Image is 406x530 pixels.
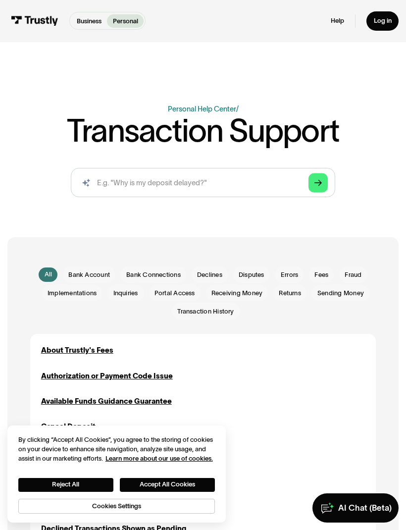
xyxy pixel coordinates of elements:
[41,421,96,432] a: Cancel Deposit
[197,270,222,279] span: Declines
[30,266,376,319] form: Email Form
[374,17,392,25] div: Log in
[338,503,392,514] div: AI Chat (Beta)
[168,105,236,113] a: Personal Help Center
[41,345,113,356] a: About Trustly's Fees
[239,270,264,279] span: Disputes
[279,289,301,298] span: Returns
[317,289,364,298] span: Sending Money
[312,493,399,523] a: AI Chat (Beta)
[41,396,172,407] a: Available Funds Guidance Guarantee
[18,499,215,514] button: Cookies Settings
[39,267,57,282] a: All
[18,435,215,464] div: By clicking “Accept All Cookies”, you agree to the storing of cookies on your device to enhance s...
[236,105,239,113] div: /
[18,478,113,492] button: Reject All
[113,16,138,26] p: Personal
[68,270,110,279] span: Bank Account
[281,270,298,279] span: Errors
[71,168,335,197] input: search
[67,114,339,146] h1: Transaction Support
[11,16,58,26] img: Trustly Logo
[314,270,328,279] span: Fees
[48,289,97,298] span: Implementations
[177,307,234,316] span: Transaction History
[107,14,143,28] a: Personal
[154,289,195,298] span: Portal Access
[71,14,107,28] a: Business
[120,478,215,492] button: Accept All Cookies
[331,17,344,25] a: Help
[7,425,226,523] div: Cookie banner
[113,289,138,298] span: Inquiries
[345,270,361,279] span: Fraud
[41,371,173,381] a: Authorization or Payment Code Issue
[45,270,52,279] div: All
[366,11,399,31] a: Log in
[105,455,213,462] a: More information about your privacy, opens in a new tab
[126,270,181,279] span: Bank Connections
[77,16,101,26] p: Business
[18,435,215,514] div: Privacy
[211,289,262,298] span: Receiving Money
[71,168,335,197] form: Search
